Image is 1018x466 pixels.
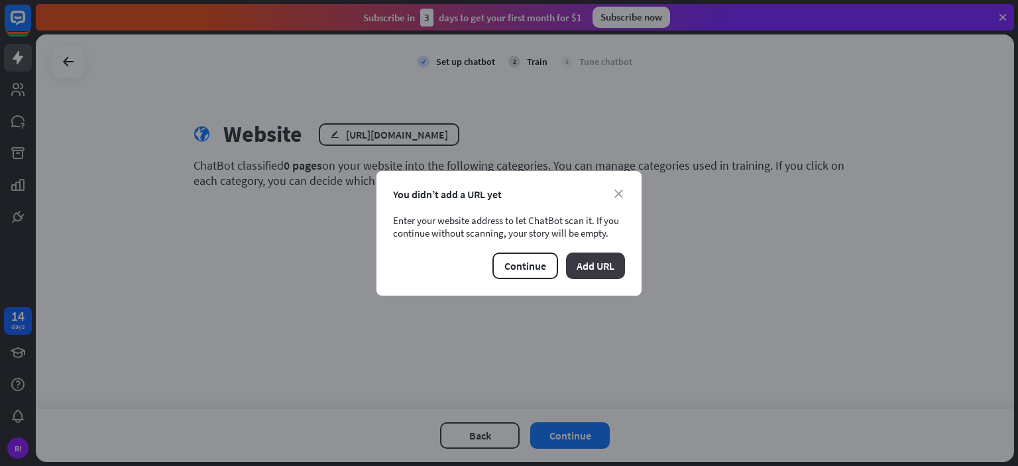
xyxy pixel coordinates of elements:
button: Add URL [566,253,625,279]
button: Open LiveChat chat widget [11,5,50,45]
div: Enter your website address to let ChatBot scan it. If you continue without scanning, your story w... [393,214,625,239]
button: Continue [492,253,558,279]
i: close [614,190,623,198]
div: You didn’t add a URL yet [393,188,625,201]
